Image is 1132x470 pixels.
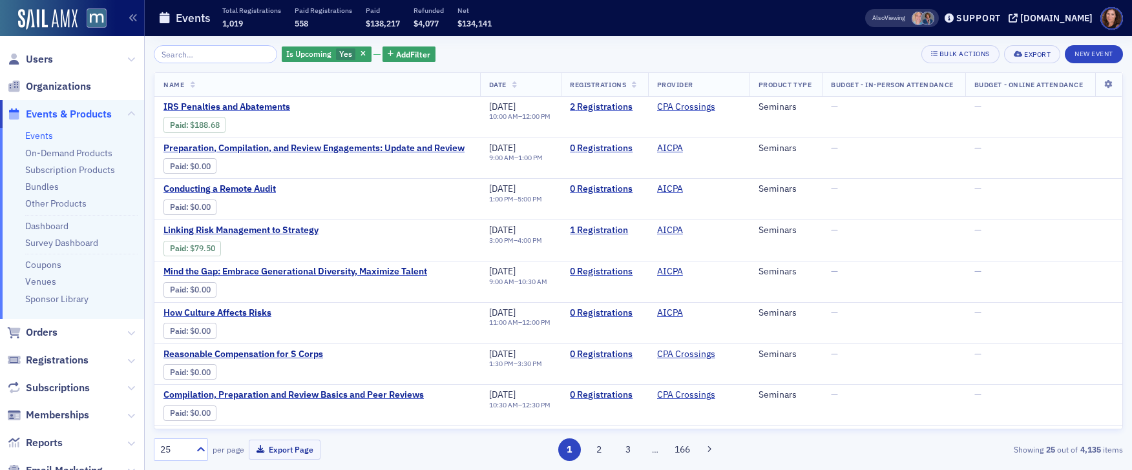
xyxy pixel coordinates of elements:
span: Profile [1100,7,1123,30]
span: Organizations [26,79,91,94]
div: Seminars [759,183,813,195]
a: Preparation, Compilation, and Review Engagements: Update and Review [163,143,465,154]
span: $0.00 [190,326,211,336]
span: [DATE] [489,183,516,194]
div: Seminars [759,225,813,236]
span: — [831,101,838,112]
span: Is Upcoming [286,48,331,59]
div: Paid: 0 - $0 [163,323,216,338]
time: 5:00 PM [518,194,542,203]
time: 12:30 PM [522,400,550,409]
span: Viewing [872,14,905,23]
button: 2 [587,438,610,461]
label: per page [213,444,244,455]
div: – [489,195,542,203]
a: 0 Registrations [570,389,639,401]
time: 10:00 AM [489,112,518,121]
a: Conducting a Remote Audit [163,183,381,195]
span: Users [26,52,53,66]
a: CPA Crossings [657,101,715,113]
time: 1:30 PM [489,359,514,368]
span: Mind the Gap: Embrace Generational Diversity, Maximize Talent [163,266,427,278]
a: On-Demand Products [25,147,112,159]
strong: 4,135 [1078,444,1103,455]
p: Refunded [414,6,444,15]
span: — [974,307,981,318]
span: $4,077 [414,18,439,28]
span: — [831,389,838,400]
span: [DATE] [489,348,516,360]
a: Paid [170,367,186,377]
div: Showing out of items [809,444,1123,455]
div: Paid: 0 - $0 [163,282,216,298]
span: : [170,202,190,212]
div: Seminars [759,143,813,154]
span: — [974,224,981,236]
a: Compilation, Preparation and Review Basics and Peer Reviews [163,389,424,401]
div: Bulk Actions [939,50,990,57]
a: 0 Registrations [570,143,639,154]
span: : [170,285,190,294]
a: Linking Risk Management to Strategy [163,225,381,236]
div: Paid: 3 - $18868 [163,117,225,132]
button: AddFilter [383,46,435,63]
a: IRS Penalties and Abatements [163,101,381,113]
div: – [489,154,543,162]
span: $138,217 [366,18,400,28]
span: — [974,101,981,112]
div: Paid: 1 - $7950 [163,241,221,256]
a: 2 Registrations [570,101,639,113]
a: AICPA [657,143,683,154]
time: 1:00 PM [518,153,543,162]
a: Organizations [7,79,91,94]
time: 1:00 PM [489,194,514,203]
div: Seminars [759,389,813,401]
div: – [489,318,550,327]
a: Registrations [7,353,89,367]
a: CPA Crossings [657,349,715,360]
a: AICPA [657,225,683,236]
button: New Event [1065,45,1123,63]
span: — [831,307,838,318]
time: 12:00 PM [522,318,550,327]
div: Paid: 1 - $0 [163,364,216,380]
div: Also [872,14,885,22]
div: Export [1024,51,1051,58]
span: Add Filter [396,48,430,60]
img: SailAMX [18,9,78,30]
a: Dashboard [25,220,68,232]
span: : [170,243,190,253]
a: AICPA [657,266,683,278]
span: Budget - In-Person Attendance [831,80,953,89]
span: Yes [339,48,352,59]
div: Paid: 0 - $0 [163,158,216,174]
span: … [646,444,664,455]
div: Paid: 0 - $0 [163,199,216,215]
span: : [170,408,190,418]
span: Registrations [570,80,626,89]
a: 0 Registrations [570,307,639,319]
button: 3 [617,438,640,461]
span: AICPA [657,266,739,278]
a: Paid [170,202,186,212]
span: [DATE] [489,224,516,236]
span: — [831,142,838,154]
span: — [974,142,981,154]
span: $0.00 [190,367,211,377]
input: Search… [154,45,277,63]
div: Yes [282,46,372,63]
div: Seminars [759,266,813,278]
span: $188.68 [190,120,220,130]
a: Orders [7,325,58,340]
a: Paid [170,285,186,294]
time: 3:00 PM [489,236,514,245]
span: Provider [657,80,693,89]
span: : [170,120,190,130]
div: – [489,278,547,286]
span: 558 [295,18,308,28]
a: 0 Registrations [570,349,639,360]
span: [DATE] [489,389,516,400]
